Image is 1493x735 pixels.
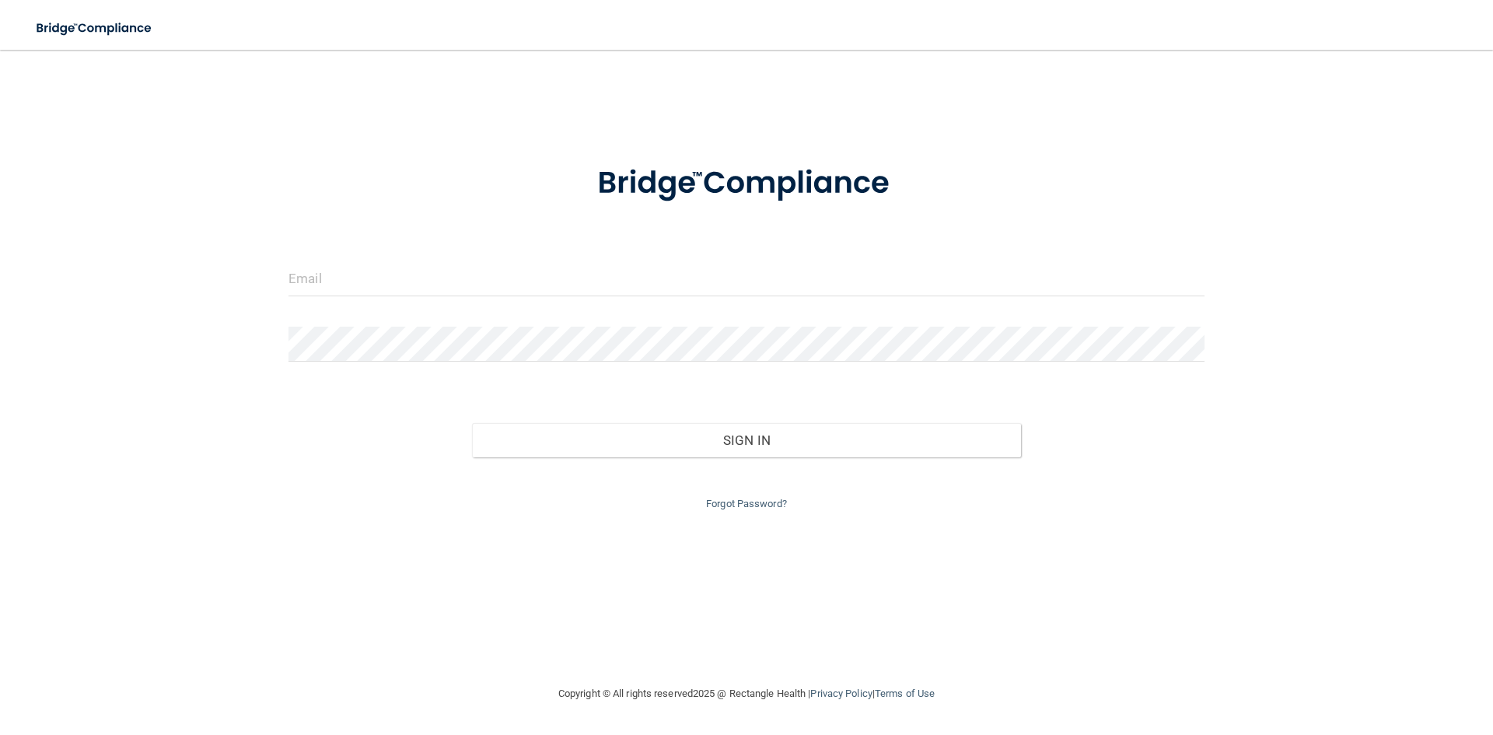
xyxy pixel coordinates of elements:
[706,498,787,509] a: Forgot Password?
[23,12,166,44] img: bridge_compliance_login_screen.278c3ca4.svg
[810,688,872,699] a: Privacy Policy
[288,261,1205,296] input: Email
[875,688,935,699] a: Terms of Use
[565,143,928,224] img: bridge_compliance_login_screen.278c3ca4.svg
[463,669,1030,719] div: Copyright © All rights reserved 2025 @ Rectangle Health | |
[472,423,1022,457] button: Sign In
